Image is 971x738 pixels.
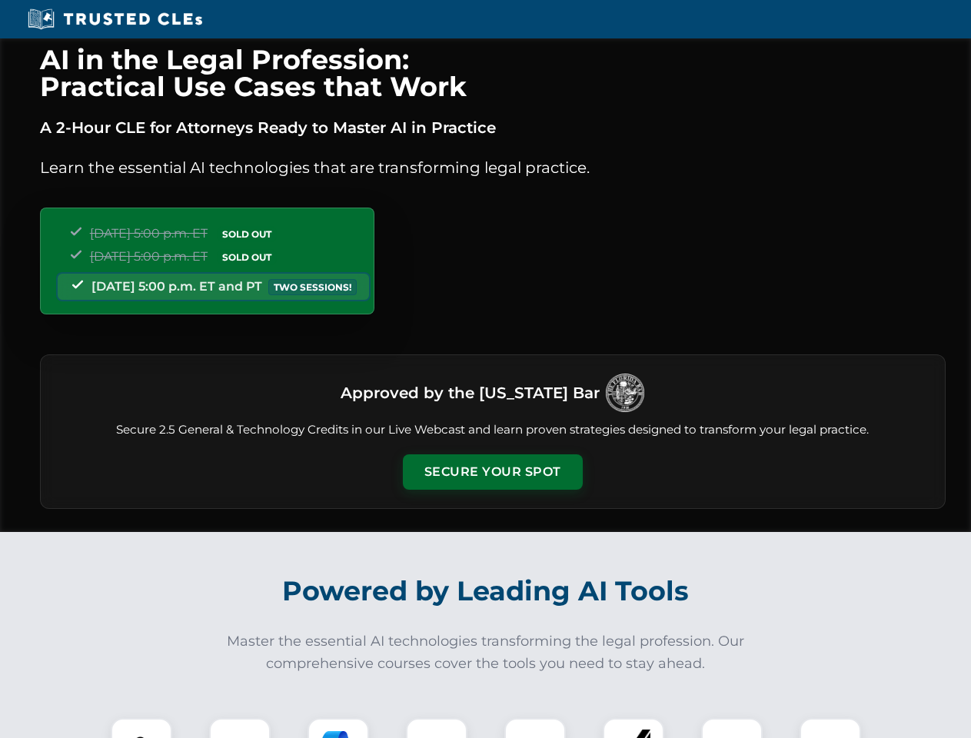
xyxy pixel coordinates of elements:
h3: Approved by the [US_STATE] Bar [341,379,600,407]
p: Master the essential AI technologies transforming the legal profession. Our comprehensive courses... [217,630,755,675]
h1: AI in the Legal Profession: Practical Use Cases that Work [40,46,946,100]
span: SOLD OUT [217,226,277,242]
p: Learn the essential AI technologies that are transforming legal practice. [40,155,946,180]
span: SOLD OUT [217,249,277,265]
p: A 2-Hour CLE for Attorneys Ready to Master AI in Practice [40,115,946,140]
img: Logo [606,374,644,412]
img: Trusted CLEs [23,8,207,31]
p: Secure 2.5 General & Technology Credits in our Live Webcast and learn proven strategies designed ... [59,421,926,439]
button: Secure Your Spot [403,454,583,490]
h2: Powered by Leading AI Tools [60,564,912,618]
span: [DATE] 5:00 p.m. ET [90,226,208,241]
span: [DATE] 5:00 p.m. ET [90,249,208,264]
